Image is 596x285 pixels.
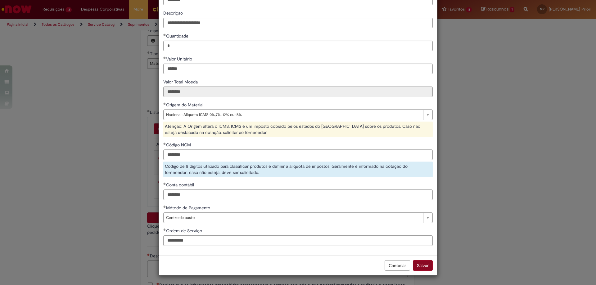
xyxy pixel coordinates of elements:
[166,110,420,120] span: Nacional: Alíquota ICMS 0%,7%, 12% ou 18%
[163,33,166,36] span: Obrigatório Preenchido
[413,260,433,271] button: Salvar
[163,228,166,231] span: Obrigatório Preenchido
[163,122,433,137] div: Atenção: A Origem altera o ICMS. ICMS é um imposto cobrado pelos estados do [GEOGRAPHIC_DATA] sob...
[163,182,166,185] span: Obrigatório Preenchido
[166,56,193,62] span: Valor Unitário
[385,260,410,271] button: Cancelar
[163,189,433,200] input: Conta contábil
[163,149,433,160] input: Código NCM
[166,142,192,148] span: Código NCM
[163,235,433,246] input: Ordem de Serviço
[163,142,166,145] span: Obrigatório Preenchido
[163,87,433,97] input: Valor Total Moeda
[163,56,166,59] span: Obrigatório Preenchido
[163,79,199,85] span: Somente leitura - Valor Total Moeda
[166,213,420,223] span: Centro de custo
[163,205,166,208] span: Obrigatório Preenchido
[163,162,433,177] div: Código de 8 dígitos utilizado para classificar produtos e definir a alíquota de impostos. Geralme...
[166,33,190,39] span: Quantidade
[166,205,211,211] span: Método de Pagamento
[163,10,184,16] span: Descrição
[163,41,433,51] input: Quantidade
[163,18,433,28] input: Descrição
[166,228,203,234] span: Ordem de Serviço
[163,102,166,105] span: Obrigatório Preenchido
[166,182,195,188] span: Conta contábil
[166,102,205,108] span: Origem do Material
[163,64,433,74] input: Valor Unitário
